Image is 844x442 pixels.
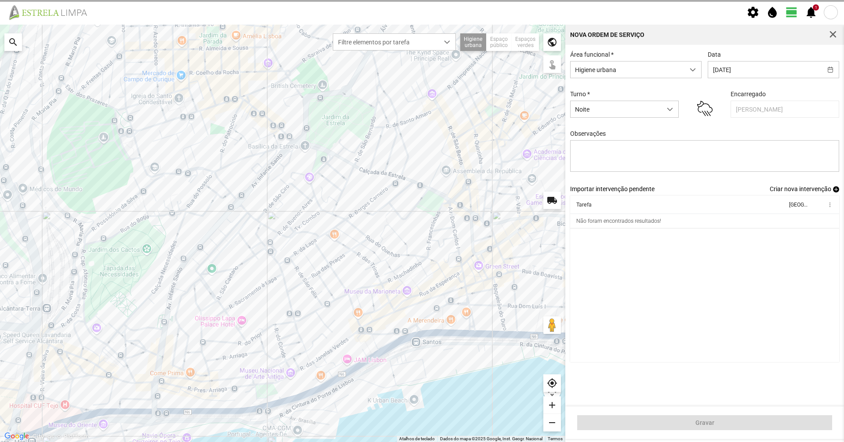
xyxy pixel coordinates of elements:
div: remove [543,414,561,431]
span: Gravar [582,419,828,426]
span: Noite [571,101,662,117]
div: public [543,33,561,51]
button: Gravar [577,415,832,430]
div: local_shipping [543,192,561,209]
span: Importar intervenção pendente [570,185,655,192]
div: dropdown trigger [661,101,678,117]
span: Higiene urbana [571,62,684,78]
span: Criar nova intervenção [770,185,831,192]
div: search [4,33,22,51]
div: Espaço público [487,33,512,51]
label: Encarregado [731,91,766,98]
div: add [543,396,561,414]
div: Não foram encontrados resultados! [576,218,661,224]
label: Observações [570,130,606,137]
label: Data [708,51,721,58]
div: Nova Ordem de Serviço [570,32,644,38]
span: add [833,186,839,192]
img: file [6,4,97,20]
a: Termos (abre num novo separador) [548,436,563,441]
div: my_location [543,374,561,392]
a: Abrir esta área no Google Maps (abre uma nova janela) [2,431,31,442]
div: touch_app [543,55,561,73]
label: Turno * [570,91,590,98]
img: 10n.svg [697,99,713,118]
div: 1 [813,4,819,11]
span: notifications [804,6,818,19]
span: Filtre elementos por tarefa [333,34,439,50]
button: Arraste o Pegman para o mapa para abrir o Street View [543,316,561,334]
span: more_vert [826,201,833,208]
span: view_day [785,6,798,19]
span: water_drop [766,6,779,19]
span: Dados do mapa ©2025 Google, Inst. Geogr. Nacional [440,436,542,441]
span: settings [746,6,760,19]
img: Google [2,431,31,442]
div: Higiene urbana [460,33,487,51]
div: Espaços verdes [512,33,539,51]
label: Área funcional * [570,51,614,58]
button: Atalhos de teclado [399,436,435,442]
div: Tarefa [576,202,592,208]
div: [GEOGRAPHIC_DATA] [789,202,807,208]
div: dropdown trigger [684,62,702,78]
div: dropdown trigger [439,34,456,50]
